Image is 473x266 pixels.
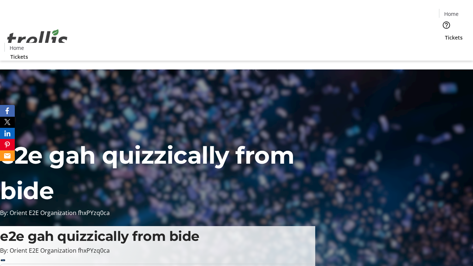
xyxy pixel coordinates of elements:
[10,53,28,61] span: Tickets
[5,44,28,52] a: Home
[439,10,463,18] a: Home
[439,41,454,56] button: Cart
[4,53,34,61] a: Tickets
[439,18,454,33] button: Help
[445,34,463,41] span: Tickets
[4,21,70,58] img: Orient E2E Organization fhxPYzq0ca's Logo
[444,10,459,18] span: Home
[10,44,24,52] span: Home
[439,34,469,41] a: Tickets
